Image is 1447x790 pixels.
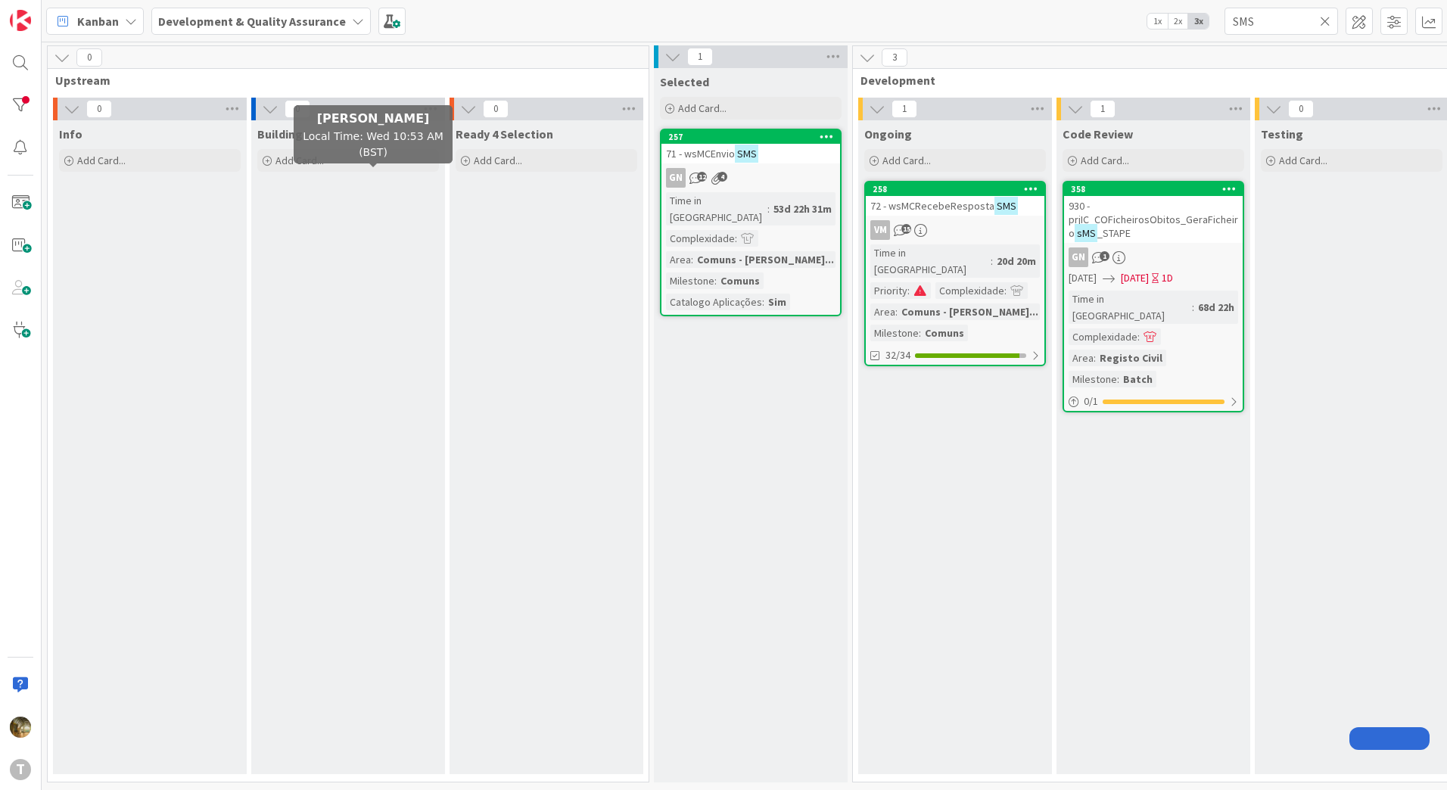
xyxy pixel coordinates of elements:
[717,272,764,289] div: Comuns
[691,251,693,268] span: :
[1288,100,1314,118] span: 0
[474,154,522,167] span: Add Card...
[892,100,917,118] span: 1
[661,168,840,188] div: GN
[668,132,840,142] div: 257
[870,303,895,320] div: Area
[666,294,762,310] div: Catalogo Aplicações
[885,347,910,363] span: 32/34
[762,294,764,310] span: :
[10,759,31,780] div: T
[870,220,890,240] div: VM
[77,12,119,30] span: Kanban
[687,48,713,66] span: 1
[666,251,691,268] div: Area
[1064,182,1243,243] div: 358930 - prjIC_COFicheirosObitos_GeraFicheirosMS_STAPE
[764,294,790,310] div: Sim
[994,197,1018,214] mark: SMS
[1168,14,1188,29] span: 2x
[735,230,737,247] span: :
[870,282,907,299] div: Priority
[895,303,898,320] span: :
[660,74,709,89] span: Selected
[456,126,553,142] span: Ready 4 Selection
[767,201,770,217] span: :
[10,10,31,31] img: Visit kanbanzone.com
[76,48,102,67] span: 0
[991,253,993,269] span: :
[714,272,717,289] span: :
[921,325,968,341] div: Comuns
[661,130,840,163] div: 25771 - wsMCEnvioSMS
[1069,247,1088,267] div: GN
[666,168,686,188] div: GN
[1188,14,1209,29] span: 3x
[1121,270,1149,286] span: [DATE]
[678,101,727,115] span: Add Card...
[1194,299,1238,316] div: 68d 22h
[1075,224,1097,241] mark: sMS
[1147,14,1168,29] span: 1x
[898,303,1042,320] div: Comuns - [PERSON_NAME]...
[1071,184,1243,194] div: 358
[1004,282,1007,299] span: :
[935,282,1004,299] div: Complexidade
[1137,328,1140,345] span: :
[666,192,767,225] div: Time in [GEOGRAPHIC_DATA]
[294,105,453,163] div: Local Time: Wed 10:53 AM (BST)
[1279,154,1327,167] span: Add Card...
[1069,199,1238,240] span: 930 - prjIC_COFicheirosObitos_GeraFicheiro
[1069,270,1097,286] span: [DATE]
[10,717,31,738] img: JC
[1261,126,1303,142] span: Testing
[86,100,112,118] span: 0
[770,201,836,217] div: 53d 22h 31m
[1117,371,1119,387] span: :
[77,154,126,167] span: Add Card...
[735,145,758,162] mark: SMS
[666,230,735,247] div: Complexidade
[901,224,911,234] span: 15
[1090,100,1116,118] span: 1
[717,172,727,182] span: 4
[300,111,447,126] h5: [PERSON_NAME]
[1119,371,1156,387] div: Batch
[1064,392,1243,411] div: 0/1
[907,282,910,299] span: :
[870,325,919,341] div: Milestone
[873,184,1044,194] div: 258
[1069,328,1137,345] div: Complexidade
[1192,299,1194,316] span: :
[59,126,82,142] span: Info
[257,126,303,142] span: Building
[882,154,931,167] span: Add Card...
[1097,226,1131,240] span: _STAPE
[285,100,310,118] span: 0
[993,253,1040,269] div: 20d 20m
[1100,251,1109,261] span: 1
[866,182,1044,196] div: 258
[693,251,838,268] div: Comuns - [PERSON_NAME]...
[1069,291,1192,324] div: Time in [GEOGRAPHIC_DATA]
[870,244,991,278] div: Time in [GEOGRAPHIC_DATA]
[1069,371,1117,387] div: Milestone
[275,154,324,167] span: Add Card...
[882,48,907,67] span: 3
[1081,154,1129,167] span: Add Card...
[1094,350,1096,366] span: :
[661,130,840,144] div: 257
[1162,270,1173,286] div: 1D
[697,172,707,182] span: 12
[1096,350,1166,366] div: Registo Civil
[1063,126,1133,142] span: Code Review
[666,147,735,160] span: 71 - wsMCEnvio
[55,73,630,88] span: Upstream
[864,126,912,142] span: Ongoing
[1064,182,1243,196] div: 358
[1069,350,1094,366] div: Area
[666,272,714,289] div: Milestone
[866,220,1044,240] div: VM
[866,182,1044,216] div: 25872 - wsMCRecebeRespostaSMS
[1064,247,1243,267] div: GN
[483,100,509,118] span: 0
